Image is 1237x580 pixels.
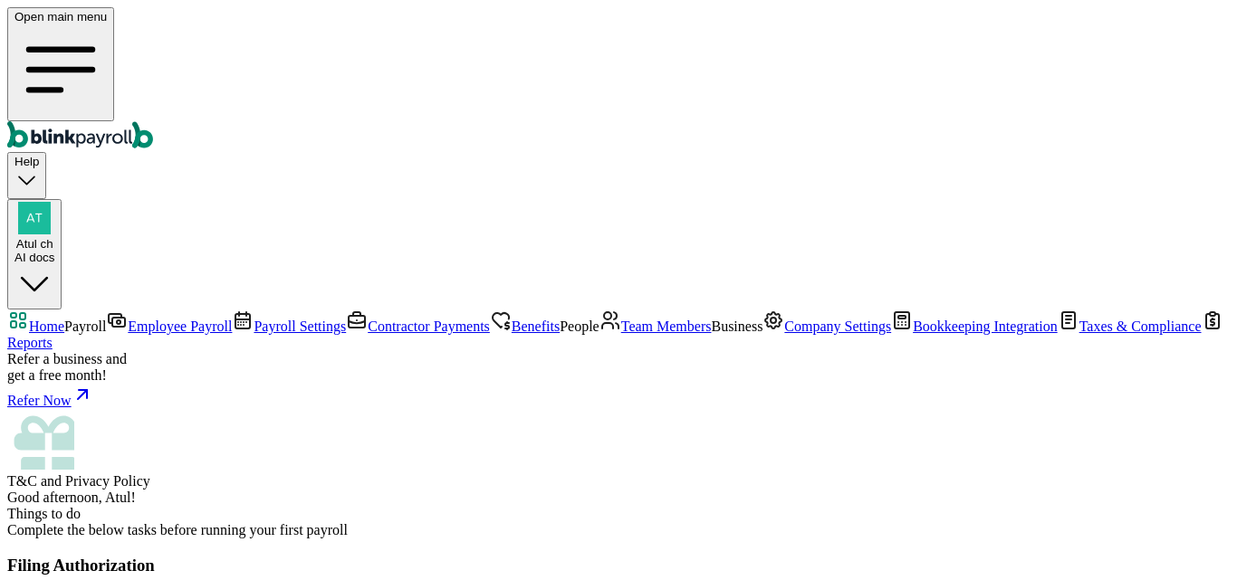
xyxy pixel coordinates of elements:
[232,319,346,334] a: Payroll Settings
[7,319,64,334] a: Home
[368,319,490,334] span: Contractor Payments
[65,473,150,489] span: Privacy Policy
[106,319,232,334] a: Employee Payroll
[7,490,136,505] span: Good afternoon, Atul!
[7,309,1230,490] nav: Sidebar
[7,384,1230,409] a: Refer Now
[7,7,1230,152] nav: Global
[1058,319,1202,334] a: Taxes & Compliance
[762,319,891,334] a: Company Settings
[14,251,54,264] div: AI docs
[7,335,53,350] span: Reports
[599,319,712,334] a: Team Members
[7,319,1223,350] a: Reports
[784,319,891,334] span: Company Settings
[7,7,114,121] button: Open main menu
[14,10,107,24] span: Open main menu
[891,319,1058,334] a: Bookkeeping Integration
[29,319,64,334] span: Home
[560,319,599,334] span: People
[7,351,1230,384] div: Refer a business and get a free month!
[7,522,348,537] span: Complete the below tasks before running your first payroll
[346,319,490,334] a: Contractor Payments
[128,319,232,334] span: Employee Payroll
[7,473,37,489] span: T&C
[490,319,560,334] a: Benefits
[7,556,1230,575] h3: Filing Authorization
[254,319,346,334] span: Payroll Settings
[7,506,1230,522] div: Things to do
[7,152,46,198] button: Help
[64,319,106,334] span: Payroll
[1146,493,1237,580] iframe: Chat Widget
[621,319,712,334] span: Team Members
[7,199,62,309] button: Atul chAI docs
[16,237,53,251] span: Atul ch
[7,473,150,489] span: and
[1079,319,1202,334] span: Taxes & Compliance
[14,155,39,168] span: Help
[512,319,560,334] span: Benefits
[711,319,762,334] span: Business
[913,319,1058,334] span: Bookkeeping Integration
